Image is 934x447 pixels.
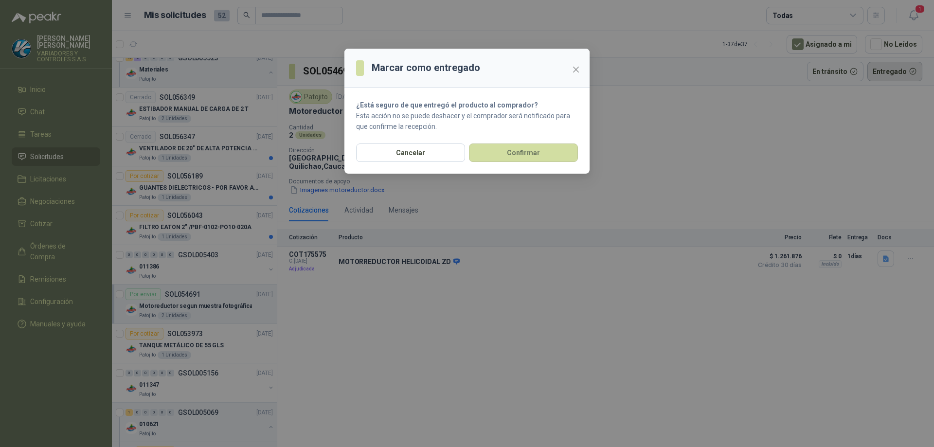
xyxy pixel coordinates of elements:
p: Esta acción no se puede deshacer y el comprador será notificado para que confirme la recepción. [356,110,578,132]
button: Close [568,62,584,77]
strong: ¿Está seguro de que entregó el producto al comprador? [356,101,538,109]
button: Confirmar [469,143,578,162]
span: close [572,66,580,73]
h3: Marcar como entregado [372,60,480,75]
button: Cancelar [356,143,465,162]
